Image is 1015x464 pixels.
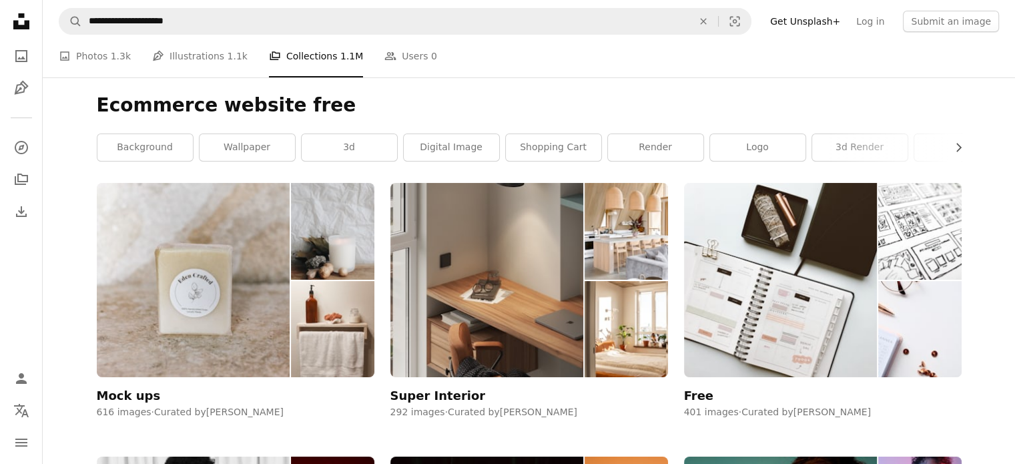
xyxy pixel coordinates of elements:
[152,35,248,77] a: Illustrations 1.1k
[684,183,878,377] img: photo-1568150287487-fb091ea6b98a
[228,49,248,63] span: 1.1k
[608,134,703,161] a: render
[8,75,35,101] a: Illustrations
[8,397,35,424] button: Language
[878,281,961,378] img: photo-1543779848-da02f76efe5e
[97,93,962,118] h1: Ecommerce website free
[302,134,397,161] a: 3d
[684,388,713,404] div: Free
[97,388,161,404] div: Mock ups
[719,9,751,34] button: Visual search
[710,134,805,161] a: logo
[585,183,667,280] img: photo-1734035989543-1eef4cd1a1b2
[8,429,35,456] button: Menu
[431,49,437,63] span: 0
[59,9,82,34] button: Search Unsplash
[97,183,290,377] img: photo-1607006483702-289fb2c18218
[390,388,486,404] div: Super Interior
[903,11,999,32] button: Submit an image
[59,35,131,77] a: Photos 1.3k
[97,406,374,419] div: 616 images · Curated by [PERSON_NAME]
[684,183,962,403] a: Free
[8,198,35,225] a: Download History
[59,8,751,35] form: Find visuals sitewide
[390,183,584,377] img: photo-1737233347389-24bc3f3fe3a1
[762,11,848,32] a: Get Unsplash+
[200,134,295,161] a: wallpaper
[291,281,374,378] img: photo-1583294506577-7f1217aca9fb
[97,134,193,161] a: background
[384,35,437,77] a: Users 0
[684,406,962,419] div: 401 images · Curated by [PERSON_NAME]
[8,43,35,69] a: Photos
[946,134,962,161] button: scroll list to the right
[390,406,668,419] div: 292 images · Curated by [PERSON_NAME]
[8,8,35,37] a: Home — Unsplash
[914,134,1010,161] a: ebay
[848,11,892,32] a: Log in
[689,9,718,34] button: Clear
[878,183,961,280] img: photo-1573868396123-ef72a7f7b94f
[404,134,499,161] a: digital image
[812,134,908,161] a: 3d render
[291,183,374,280] img: photo-1610080775449-eb7589e8c255
[390,183,668,403] a: Super Interior
[97,183,374,403] a: Mock ups
[506,134,601,161] a: shopping cart
[8,365,35,392] a: Log in / Sign up
[8,134,35,161] a: Explore
[585,281,667,378] img: photo-1732043927008-3f814c058ed3
[8,166,35,193] a: Collections
[111,49,131,63] span: 1.3k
